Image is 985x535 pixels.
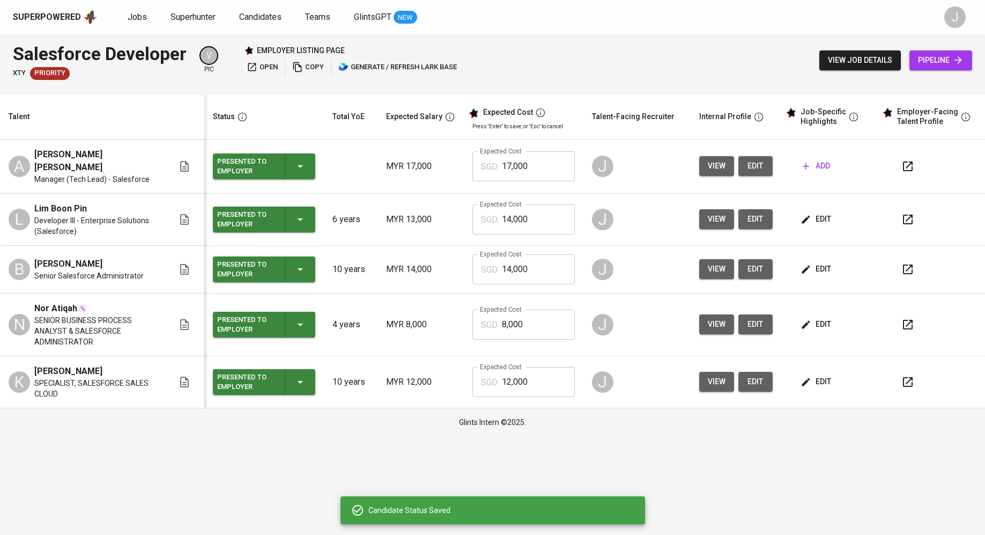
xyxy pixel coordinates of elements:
button: view [699,372,734,392]
span: pipeline [918,54,964,67]
button: copy [290,59,327,76]
span: edit [803,375,831,389]
button: Presented to Employer [213,153,315,179]
div: Employer-Facing Talent Profile [897,107,958,126]
p: MYR 14,000 [386,263,455,276]
p: Press 'Enter' to save, or 'Esc' to cancel [472,122,575,130]
p: 10 years [332,263,369,276]
span: edit [803,262,831,276]
div: Presented to Employer [217,313,276,336]
button: edit [798,259,835,279]
p: MYR 12,000 [386,376,455,389]
p: 6 years [332,213,369,226]
div: Presented to Employer [217,208,276,231]
span: Superhunter [171,12,216,22]
p: SGD [481,376,498,389]
img: magic_wand.svg [78,304,87,313]
span: xTY [13,68,26,78]
div: Total YoE [332,110,365,123]
a: Jobs [128,11,149,24]
div: pic [199,46,218,74]
p: 10 years [332,376,369,389]
div: Presented to Employer [217,155,276,178]
div: K [9,371,30,393]
img: app logo [83,9,98,25]
div: J [944,6,966,28]
p: MYR 13,000 [386,213,455,226]
img: lark [338,62,349,72]
span: edit [803,318,831,331]
span: edit [803,212,831,226]
button: edit [798,372,835,392]
button: edit [738,259,773,279]
div: Candidate Status Saved [368,505,636,516]
button: edit [738,156,773,176]
span: [PERSON_NAME] [34,365,102,378]
img: glints_star.svg [786,107,796,118]
span: Developer III - Enterprise Solutions (Salesforce) [34,215,161,237]
a: Teams [305,11,332,24]
span: Teams [305,12,330,22]
button: add [798,156,834,176]
div: Talent [9,110,29,123]
div: A [9,156,30,177]
span: edit [747,318,764,331]
button: edit [798,209,835,229]
a: GlintsGPT NEW [354,11,417,24]
button: edit [738,314,773,334]
img: glints_star.svg [882,107,893,118]
span: [PERSON_NAME] [34,258,102,270]
button: Presented to Employer [213,369,315,395]
span: view job details [828,54,892,67]
span: open [247,61,278,74]
span: view [708,212,725,226]
div: L [9,209,30,230]
div: J [592,209,613,230]
button: edit [738,372,773,392]
p: SGD [481,263,498,276]
span: Jobs [128,12,147,22]
button: view [699,259,734,279]
span: NEW [394,12,417,23]
span: edit [747,212,764,226]
button: view [699,209,734,229]
span: SENIOR BUSINESS PROCESS ANALYST & SALESFORCE ADMINISTRATOR [34,315,161,347]
img: Glints Star [244,46,254,55]
p: SGD [481,319,498,332]
span: SPECIALIST, SALESFORCE SALES CLOUD [34,378,161,399]
div: Expected Cost [483,108,533,118]
a: pipeline [909,50,972,70]
span: view [708,262,725,276]
div: Presented to Employer [217,258,276,281]
button: Presented to Employer [213,312,315,338]
span: edit [747,375,764,389]
button: edit [738,209,773,229]
a: open [244,59,280,76]
div: New Job received from Demand Team [30,67,70,80]
span: Nor Atiqah [34,302,77,315]
div: Salesforce Developer [13,41,187,67]
p: SGD [481,214,498,226]
div: Superpowered [13,11,81,24]
div: Presented to Employer [217,370,276,394]
div: J [592,314,613,335]
span: view [708,375,725,389]
button: view [699,314,734,334]
p: MYR 8,000 [386,318,455,331]
span: generate / refresh lark base [338,61,457,74]
span: GlintsGPT [354,12,391,22]
span: Manager (Tech Lead) - Salesforce [34,174,150,185]
button: lark generate / refresh lark base [336,59,460,76]
span: Candidates [239,12,282,22]
div: Expected Salary [386,110,442,123]
span: view [708,318,725,331]
div: J [592,156,613,177]
p: MYR 17,000 [386,160,455,173]
span: Senior Salesforce Administrator [34,270,144,281]
span: Priority [30,68,70,78]
button: edit [798,314,835,334]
